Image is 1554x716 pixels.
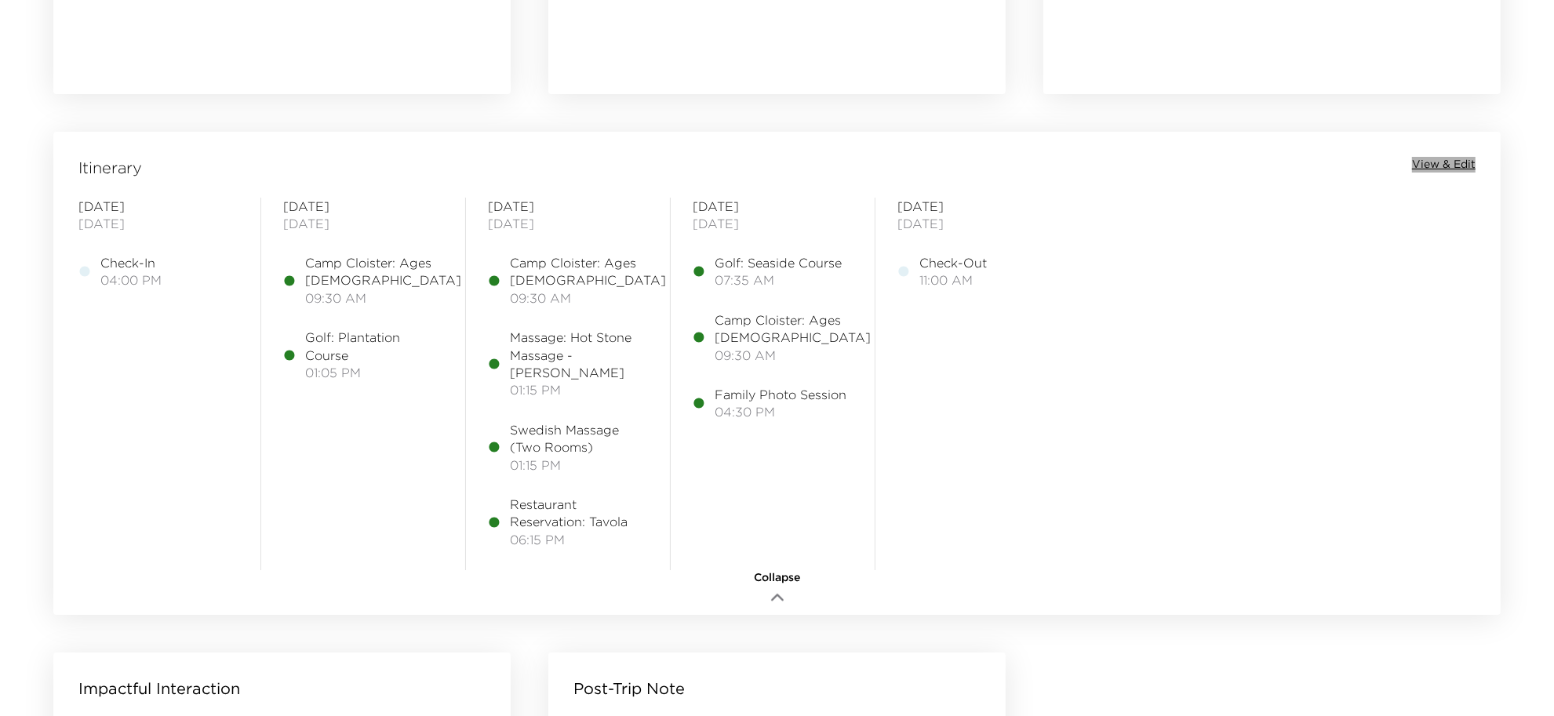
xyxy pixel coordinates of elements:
[305,329,443,364] span: Golf: Plantation Course
[919,271,987,289] span: 11:00 AM
[754,570,800,586] span: Collapse
[715,347,871,364] span: 09:30 AM
[715,271,842,289] span: 07:35 AM
[100,271,162,289] span: 04:00 PM
[510,381,648,398] span: 01:15 PM
[510,254,666,289] span: Camp Cloister: Ages [DEMOGRAPHIC_DATA]
[78,157,142,179] span: Itinerary
[510,289,666,307] span: 09:30 AM
[305,364,443,381] span: 01:05 PM
[738,570,817,607] button: Collapse
[488,198,648,215] span: [DATE]
[78,198,238,215] span: [DATE]
[100,254,162,271] span: Check-In
[715,403,846,420] span: 04:30 PM
[510,496,648,531] span: Restaurant Reservation: Tavola
[78,678,240,700] p: Impactful Interaction
[283,215,443,232] span: [DATE]
[510,421,648,456] span: Swedish Massage (Two Rooms)
[897,198,1057,215] span: [DATE]
[488,215,648,232] span: [DATE]
[715,311,871,347] span: Camp Cloister: Ages [DEMOGRAPHIC_DATA]
[693,215,853,232] span: [DATE]
[510,329,648,381] span: Massage: Hot Stone Massage - [PERSON_NAME]
[715,254,842,271] span: Golf: Seaside Course
[1412,157,1476,173] button: View & Edit
[573,678,685,700] p: Post-Trip Note
[283,198,443,215] span: [DATE]
[510,531,648,548] span: 06:15 PM
[919,254,987,271] span: Check-Out
[715,386,846,403] span: Family Photo Session
[897,215,1057,232] span: [DATE]
[305,254,461,289] span: Camp Cloister: Ages [DEMOGRAPHIC_DATA]
[693,198,853,215] span: [DATE]
[305,289,461,307] span: 09:30 AM
[510,456,648,474] span: 01:15 PM
[78,215,238,232] span: [DATE]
